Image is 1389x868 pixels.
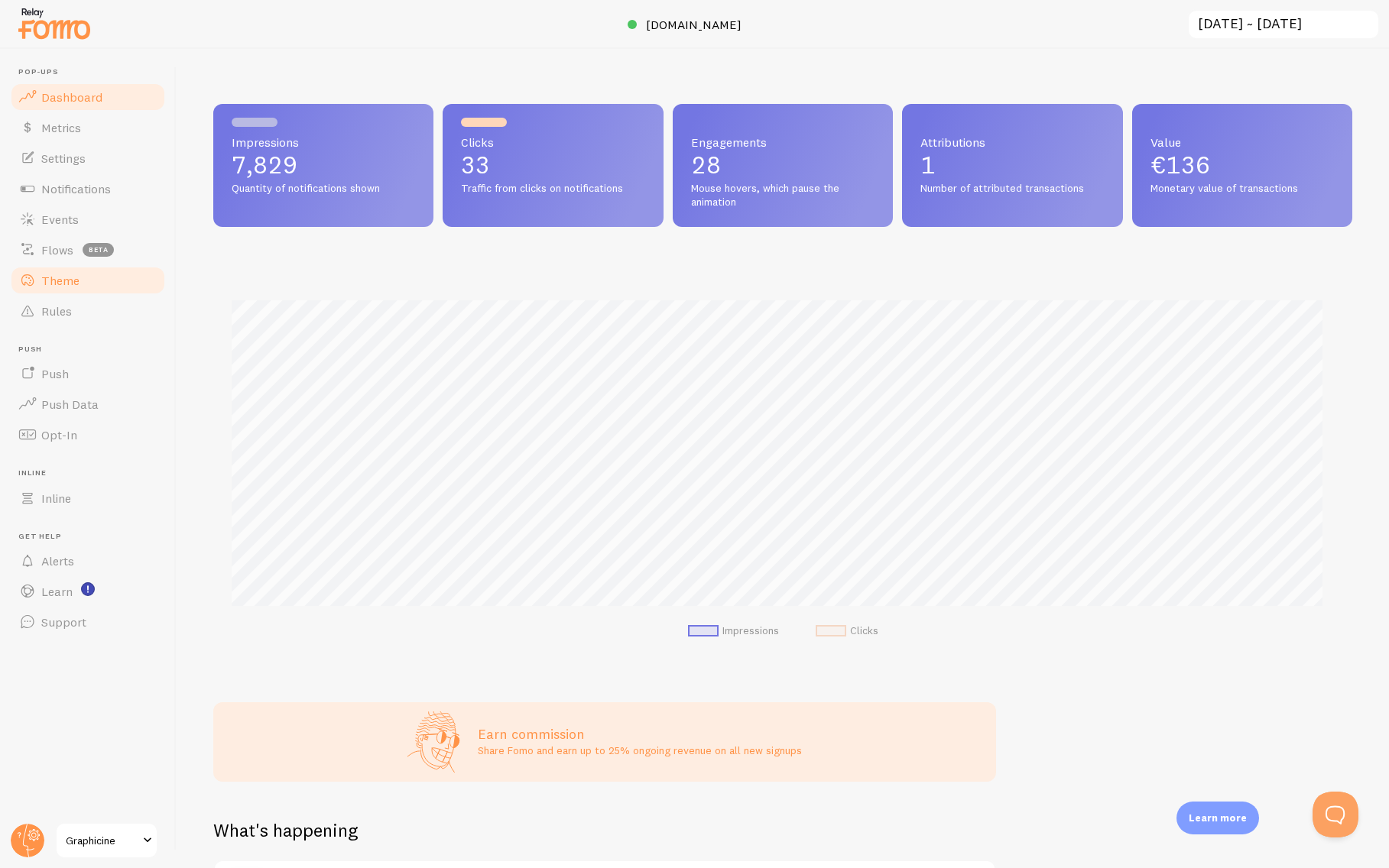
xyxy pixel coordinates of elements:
span: Opt-In [41,427,77,442]
a: Events [9,204,167,235]
span: Push [41,366,69,381]
svg: <p>Watch New Feature Tutorials!</p> [81,582,95,596]
span: Traffic from clicks on notifications [461,182,644,196]
div: Learn more [1176,802,1259,834]
span: Pop-ups [18,67,167,77]
span: Events [41,212,79,227]
span: Learn [41,584,73,599]
span: €136 [1150,150,1210,180]
a: Theme [9,265,167,296]
a: Metrics [9,112,167,143]
img: fomo-relay-logo-orange.svg [16,4,92,43]
h2: What's happening [213,818,358,842]
a: Support [9,607,167,637]
span: Value [1150,136,1334,148]
span: Monetary value of transactions [1150,182,1334,196]
a: Push [9,358,167,389]
span: Quantity of notifications shown [232,182,415,196]
p: 33 [461,153,644,177]
span: Inline [18,468,167,478]
li: Impressions [688,624,779,638]
iframe: Help Scout Beacon - Open [1313,792,1358,837]
span: Attributions [920,136,1104,148]
a: Settings [9,143,167,173]
span: Clicks [461,136,644,148]
span: Number of attributed transactions [920,182,1104,196]
a: Rules [9,296,167,326]
a: Push Data [9,389,167,419]
a: Opt-In [9,419,167,450]
span: Push Data [41,397,99,412]
a: Inline [9,483,167,513]
span: Dashboard [41,89,102,105]
span: Settings [41,151,86,166]
a: Learn [9,576,167,607]
a: Flows beta [9,235,167,265]
a: Dashboard [9,82,167,112]
li: Clicks [816,624,878,638]
span: Mouse hovers, which pause the animation [691,182,875,209]
span: Rules [41,303,72,319]
span: Engagements [691,136,875,148]
span: Graphicine [66,831,138,850]
span: Notifications [41,181,111,196]
a: Notifications [9,173,167,204]
p: 28 [691,153,875,177]
p: 1 [920,153,1104,177]
p: 7,829 [232,153,415,177]
span: beta [83,243,114,257]
span: Theme [41,273,80,288]
p: Learn more [1189,811,1247,825]
p: Share Fomo and earn up to 25% ongoing revenue on all new signups [478,743,802,758]
a: Graphicine [55,822,158,859]
span: Flows [41,242,73,257]
span: Push [18,345,167,355]
span: Metrics [41,120,81,135]
span: Inline [41,491,71,506]
h3: Earn commission [478,725,802,743]
span: Impressions [232,136,415,148]
span: Alerts [41,553,74,568]
a: Alerts [9,546,167,576]
span: Get Help [18,532,167,542]
span: Support [41,614,86,630]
